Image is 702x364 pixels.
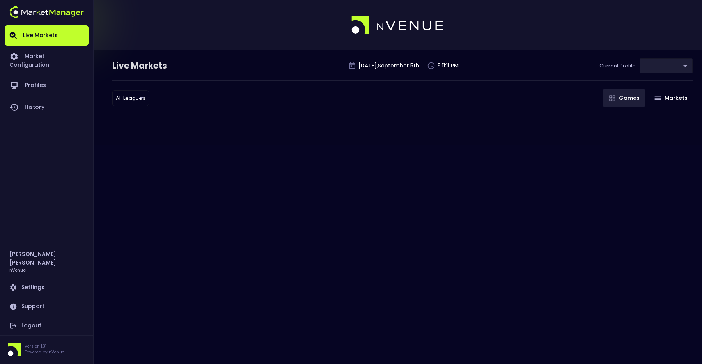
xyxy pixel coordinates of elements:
[351,16,444,34] img: logo
[9,6,84,18] img: logo
[603,89,645,107] button: Games
[654,96,661,100] img: gameIcon
[599,62,636,70] p: Current Profile
[640,58,693,73] div: ​
[5,316,89,335] a: Logout
[5,25,89,46] a: Live Markets
[358,62,419,70] p: [DATE] , September 5 th
[5,343,89,356] div: Version 1.31Powered by nVenue
[438,62,459,70] p: 5:11:11 PM
[25,343,64,349] p: Version 1.31
[9,267,26,273] h3: nVenue
[5,75,89,96] a: Profiles
[25,349,64,355] p: Powered by nVenue
[112,90,149,106] div: ​
[9,250,84,267] h2: [PERSON_NAME] [PERSON_NAME]
[5,297,89,316] a: Support
[5,278,89,297] a: Settings
[112,60,207,72] div: Live Markets
[5,46,89,75] a: Market Configuration
[649,89,693,107] button: Markets
[5,96,89,118] a: History
[609,95,615,101] img: gameIcon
